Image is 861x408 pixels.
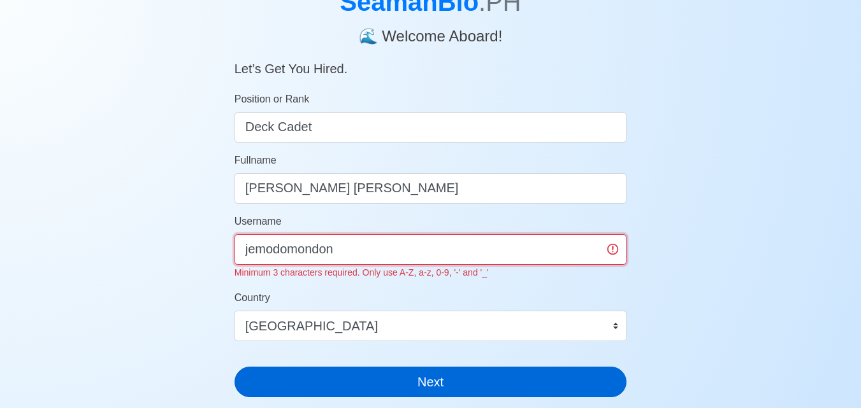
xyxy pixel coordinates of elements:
[235,17,627,46] h4: 🌊 Welcome Aboard!
[235,173,627,204] input: Your Fullname
[235,234,627,265] input: Ex. donaldcris
[235,155,277,165] span: Fullname
[235,267,489,278] small: Minimum 3 characters required. Only use A-Z, a-z, 0-9, '-' and '_'
[235,367,627,397] button: Next
[235,94,309,104] span: Position or Rank
[235,290,270,306] label: Country
[235,216,282,227] span: Username
[235,46,627,76] h5: Let’s Get You Hired.
[235,112,627,143] input: ex. 2nd Officer w/Master License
